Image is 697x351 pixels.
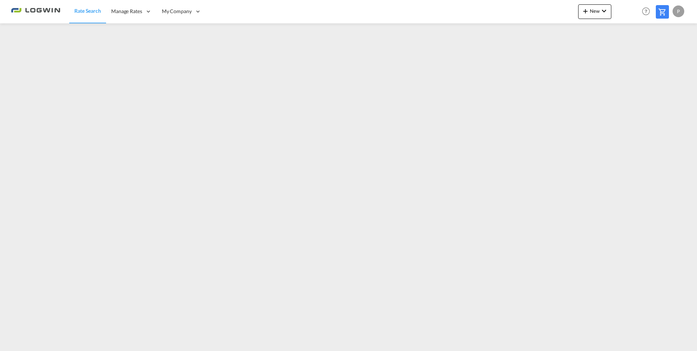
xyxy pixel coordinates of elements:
span: Manage Rates [111,8,142,15]
span: Rate Search [74,8,101,14]
div: P [673,5,684,17]
md-icon: icon-plus 400-fg [581,7,590,15]
span: My Company [162,8,192,15]
button: icon-plus 400-fgNewicon-chevron-down [578,4,611,19]
span: Help [640,5,652,18]
md-icon: icon-chevron-down [600,7,608,15]
div: Help [640,5,656,18]
img: 2761ae10d95411efa20a1f5e0282d2d7.png [11,3,60,20]
span: New [581,8,608,14]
